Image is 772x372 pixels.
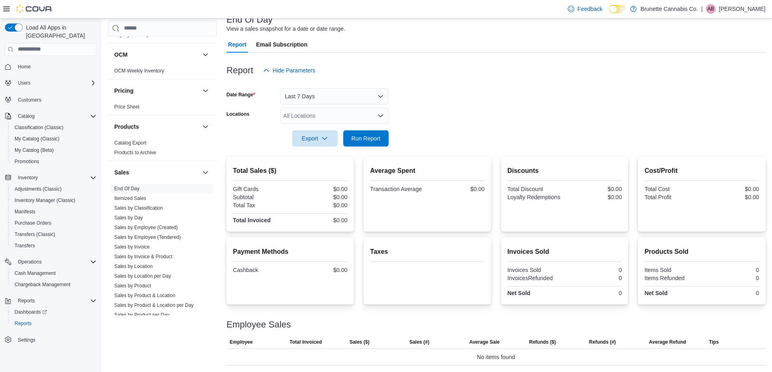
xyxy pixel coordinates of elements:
div: Transaction Average [370,186,426,192]
span: Run Report [351,134,381,142]
span: Itemized Sales [114,195,146,202]
div: $0.00 [429,186,485,192]
button: Open list of options [377,113,384,119]
span: Average Refund [649,339,686,345]
div: Loyalty Redemptions [507,194,563,200]
input: Dark Mode [609,5,626,13]
span: Refunds (#) [589,339,616,345]
span: Transfers (Classic) [15,231,55,238]
a: Settings [15,335,38,345]
h3: Sales [114,168,129,176]
span: Sales by Location [114,263,153,270]
span: Refunds ($) [529,339,556,345]
span: Sales by Day [114,215,143,221]
span: Operations [15,257,96,267]
img: Cova [16,5,53,13]
span: Transfers (Classic) [11,230,96,239]
span: Catalog [15,111,96,121]
a: Dashboards [8,306,100,318]
a: Sales by Location [114,264,153,269]
a: Dashboards [11,307,50,317]
span: Home [18,64,31,70]
span: Manifests [15,208,35,215]
span: Employee [230,339,253,345]
a: Promotions [11,157,43,166]
h2: Taxes [370,247,485,257]
div: Sales [108,184,217,323]
button: Purchase Orders [8,217,100,229]
span: My Catalog (Beta) [11,145,96,155]
button: Operations [2,256,100,268]
div: $0.00 [566,194,622,200]
div: Products [108,138,217,161]
span: Catalog [18,113,34,119]
div: $0.00 [292,202,347,208]
div: $0.00 [292,194,347,200]
a: My Catalog (Classic) [11,134,63,144]
a: Price Sheet [114,104,139,110]
span: Reports [18,298,35,304]
label: Locations [227,111,250,117]
span: Users [15,78,96,88]
div: 0 [566,275,622,281]
a: Transfers (Classic) [11,230,58,239]
span: Chargeback Management [15,281,71,288]
span: Dark Mode [609,13,609,14]
nav: Complex example [5,57,96,367]
span: Tips [709,339,719,345]
span: Cash Management [15,270,56,276]
span: Sales by Product [114,283,151,289]
strong: Total Invoiced [233,217,271,223]
span: Hide Parameters [273,66,315,74]
span: Classification (Classic) [15,124,64,131]
span: AB [708,4,714,14]
span: Report [228,36,246,53]
a: Sales by Product & Location per Day [114,302,194,308]
span: Users [18,80,30,86]
h3: Report [227,66,253,75]
span: Reports [15,320,32,327]
p: | [701,4,703,14]
a: Sales by Location per Day [114,273,171,279]
span: Reports [15,296,96,306]
a: Sales by Employee (Tendered) [114,234,181,240]
button: Inventory [15,173,41,183]
button: My Catalog (Beta) [8,145,100,156]
span: My Catalog (Classic) [11,134,96,144]
button: Run Report [343,130,389,147]
div: $0.00 [704,194,759,200]
span: Sales by Employee (Tendered) [114,234,181,240]
a: Feedback [565,1,605,17]
button: Inventory [2,172,100,183]
button: OCM [114,51,199,59]
a: Cash Management [11,268,59,278]
h3: End Of Day [227,15,273,25]
span: Promotions [15,158,39,165]
strong: Net Sold [507,290,530,296]
a: Transfers [11,241,38,251]
h3: Products [114,123,139,131]
button: Adjustments (Classic) [8,183,100,195]
div: 0 [704,290,759,296]
span: Inventory Manager (Classic) [15,197,75,204]
h2: Invoices Sold [507,247,622,257]
a: Sales by Product & Location [114,293,175,298]
button: Products [114,123,199,131]
span: My Catalog (Beta) [15,147,54,153]
span: Operations [18,259,42,265]
button: My Catalog (Classic) [8,133,100,145]
div: 0 [566,267,622,273]
button: Reports [2,295,100,306]
span: Sales by Invoice & Product [114,253,172,260]
button: Users [2,77,100,89]
a: Sales by Employee (Created) [114,225,178,230]
label: Date Range [227,91,255,98]
h2: Average Spent [370,166,485,176]
button: Last 7 Days [280,88,389,104]
a: Products to Archive [114,150,156,155]
span: Average Sale [469,339,500,345]
button: Manifests [8,206,100,217]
